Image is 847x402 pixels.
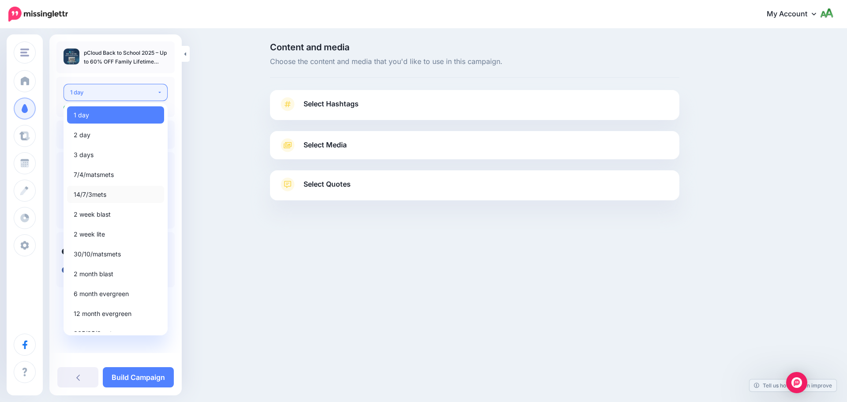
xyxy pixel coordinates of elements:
a: My Account [758,4,834,25]
a: Select Media [279,138,671,152]
p: pCloud Back to School 2025 – Up to 60% OFF Family Lifetime Cloud Storage Plans | Secure 2TB, 5TB,... [84,49,168,66]
span: 2 month blast [74,269,113,279]
a: Select Hashtags [279,97,671,120]
span: 3 days [74,150,94,160]
div: Open Intercom Messenger [786,372,807,393]
a: Tell us how we can improve [750,379,836,391]
span: Choose the content and media that you'd like to use in this campaign. [270,56,679,68]
span: 2 week lite [74,229,105,240]
span: 6 month evergreen [74,289,129,299]
span: 12 month evergreen [74,308,131,319]
img: 22d6b1b4edb820ccf5315d39584c6f5c_thumb.jpg [64,49,79,64]
span: 1 day [74,110,89,120]
span: 365/25/3mats [74,328,115,339]
span: 2 day [74,130,90,140]
button: 1 day [64,84,168,101]
span: 30/10/matsmets [74,249,121,259]
img: menu.png [20,49,29,56]
span: Content and media [270,43,679,52]
span: 14/7/3mets [74,189,106,200]
span: 7/4/matsmets [74,169,114,180]
span: Select Media [304,139,347,151]
div: 1 day [70,87,157,98]
span: Select Quotes [304,178,351,190]
a: Select Quotes [279,177,671,200]
span: 2 week blast [74,209,111,220]
span: Select Hashtags [304,98,359,110]
img: Missinglettr [8,7,68,22]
